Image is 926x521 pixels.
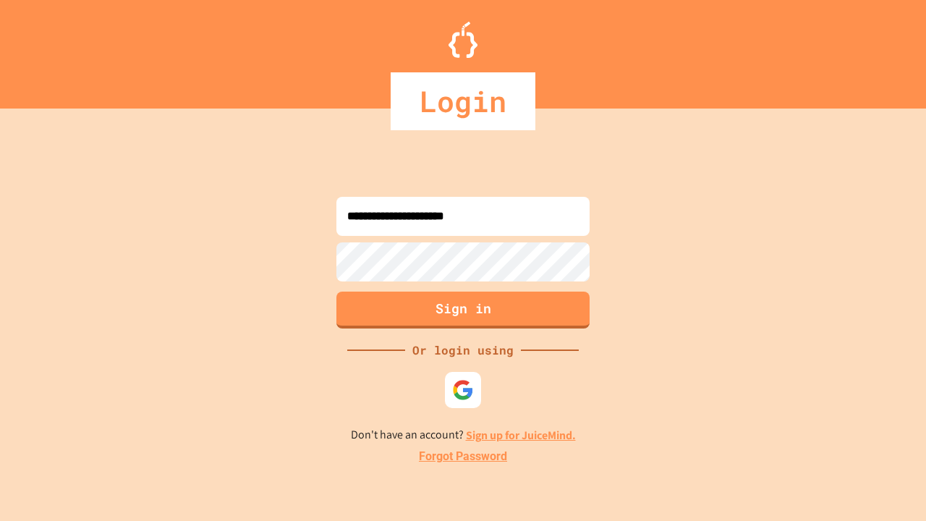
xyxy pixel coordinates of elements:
img: google-icon.svg [452,379,474,401]
a: Sign up for JuiceMind. [466,428,576,443]
button: Sign in [336,292,590,329]
p: Don't have an account? [351,426,576,444]
img: Logo.svg [449,22,477,58]
a: Forgot Password [419,448,507,465]
div: Login [391,72,535,130]
div: Or login using [405,342,521,359]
